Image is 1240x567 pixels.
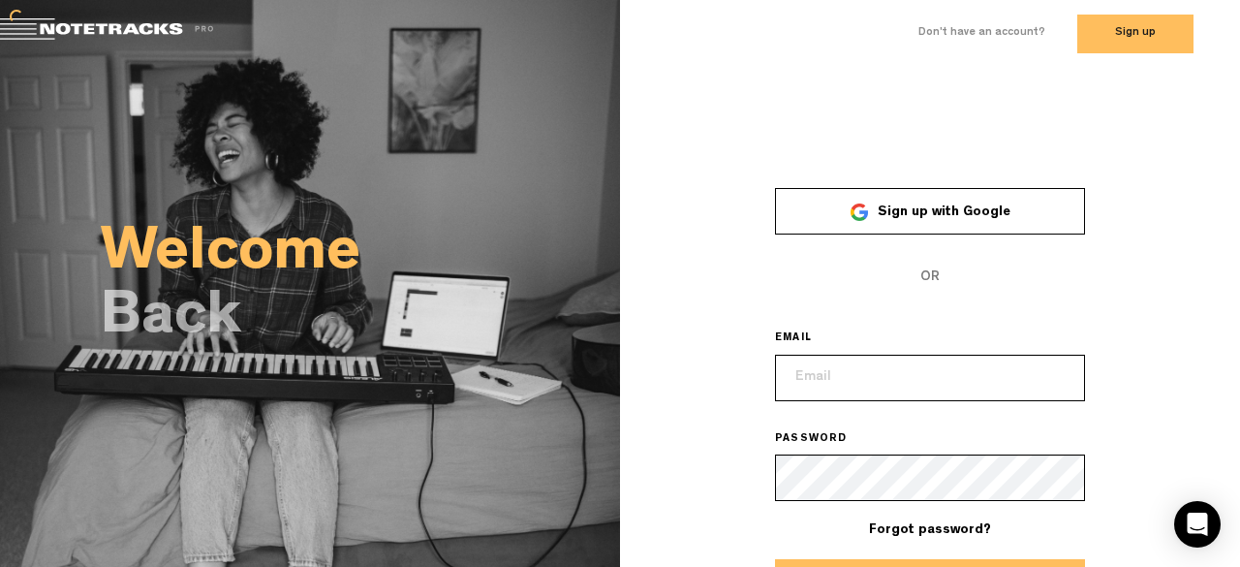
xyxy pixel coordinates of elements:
span: Sign up with Google [878,205,1010,219]
label: EMAIL [775,331,839,347]
span: OR [775,254,1085,300]
input: Email [775,355,1085,401]
div: Open Intercom Messenger [1174,501,1221,548]
label: PASSWORD [775,432,875,448]
button: Sign up [1077,15,1193,53]
h2: Back [101,293,620,347]
a: Forgot password? [869,523,991,537]
h2: Welcome [101,229,620,283]
label: Don't have an account? [918,25,1045,42]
